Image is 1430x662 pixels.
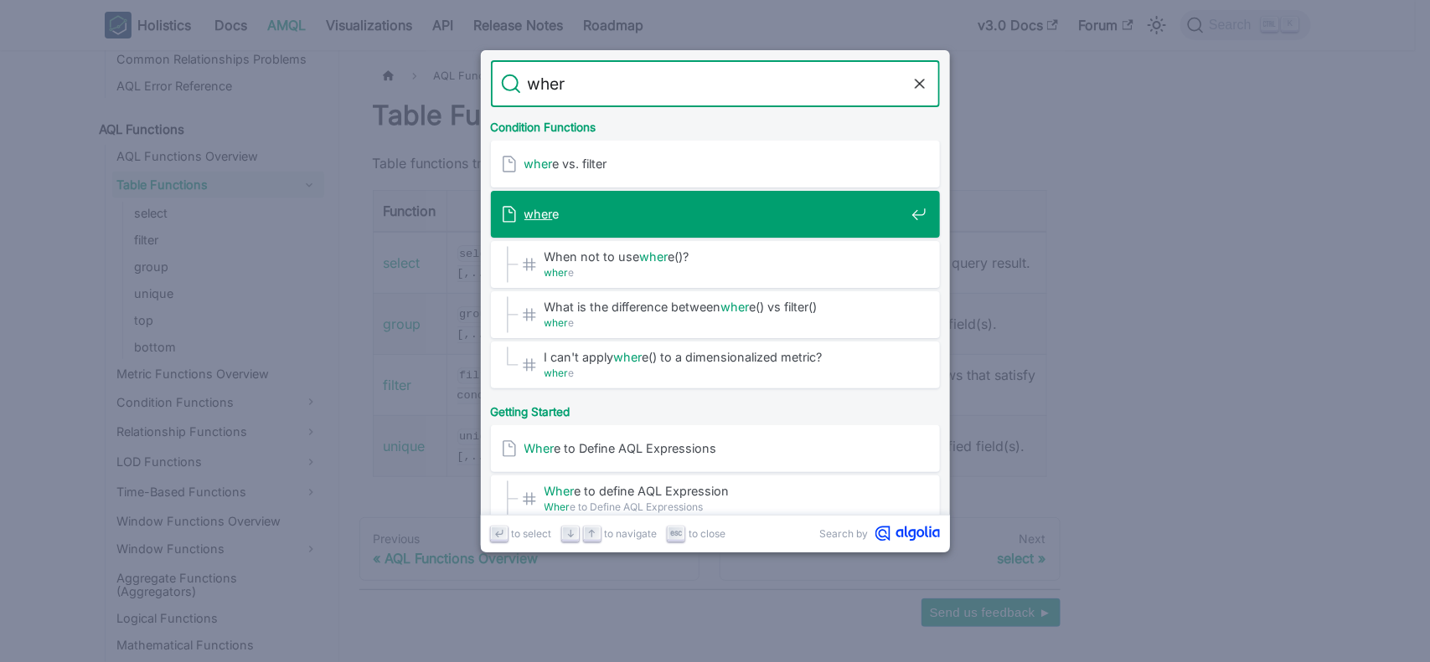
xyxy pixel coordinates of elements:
[545,299,905,315] span: What is the difference between e() vs filter()​
[565,527,577,540] svg: Arrow down
[910,74,930,94] button: Clear the query
[521,60,910,107] input: Search docs
[875,526,940,541] svg: Algolia
[488,392,943,425] div: Getting Started
[586,527,598,540] svg: Arrow up
[524,157,553,171] mark: wher
[545,365,905,381] span: e
[545,484,575,498] mark: Wher
[491,241,940,288] a: When not to usewhere()?​where
[524,440,905,456] span: e to Define AQL Expressions
[545,367,569,379] mark: wher
[545,499,905,515] span: e to Define AQL Expressions
[491,191,940,238] a: where
[491,425,940,472] a: Where to Define AQL Expressions
[524,206,905,222] span: e
[491,341,940,388] a: I can't applywhere() to a dimensionalized metric?​where
[493,527,505,540] svg: Enter key
[524,441,555,455] mark: Wher
[545,483,905,499] span: e to define AQL Expression​
[670,527,683,540] svg: Escape key
[545,264,905,280] span: e
[491,475,940,522] a: Where to define AQL Expression​Where to Define AQL Expressions
[820,526,940,541] a: Search byAlgolia
[640,249,669,264] mark: wher
[491,291,940,338] a: What is the difference betweenwhere() vs filter()​where
[524,207,553,221] mark: wher
[689,526,726,541] span: to close
[545,266,569,279] mark: wher
[545,249,905,264] span: When not to use e()?​
[545,349,905,365] span: I can't apply e() to a dimensionalized metric?​
[614,350,643,364] mark: wher
[605,526,658,541] span: to navigate
[512,526,552,541] span: to select
[721,300,750,314] mark: wher
[488,107,943,141] div: Condition Functions
[545,500,570,513] mark: Wher
[491,141,940,187] a: where vs. filter
[524,156,905,172] span: e vs. filter
[820,526,869,541] span: Search by
[545,316,569,329] mark: wher
[545,315,905,331] span: e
